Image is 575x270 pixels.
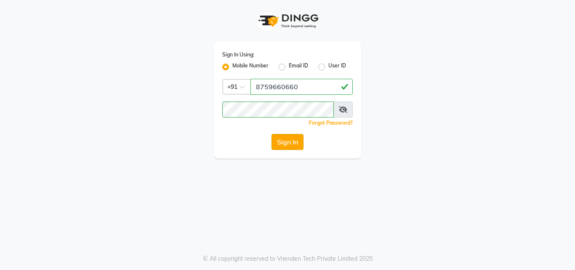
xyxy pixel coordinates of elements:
label: Email ID [289,62,308,72]
label: User ID [328,62,346,72]
a: Forgot Password? [309,120,353,126]
input: Username [250,79,353,95]
button: Sign In [272,134,303,150]
label: Mobile Number [232,62,269,72]
img: logo1.svg [254,8,321,33]
input: Username [222,102,334,118]
label: Sign In Using: [222,51,254,59]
